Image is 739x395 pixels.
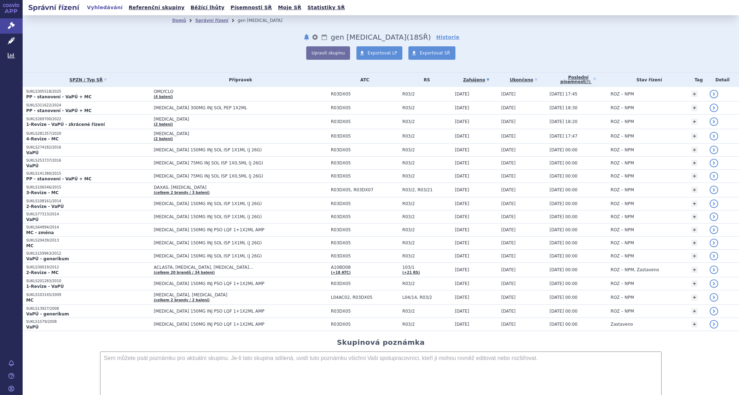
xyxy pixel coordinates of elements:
th: RS [399,72,452,87]
span: [MEDICAL_DATA] 150MG INJ SOL ISP 1X1ML (J 26G) [154,240,327,245]
span: gen omalizumab [331,33,407,41]
span: Exportovat LP [368,51,397,56]
span: [MEDICAL_DATA] 150MG INJ SOL ISP 1X1ML (J 26G) [154,254,327,259]
p: SUKLS274182/2016 [26,145,150,150]
span: ROZ – NPM [611,227,634,232]
span: [DATE] 00:00 [549,161,577,165]
a: + [691,133,698,139]
span: R03/2 [402,147,452,152]
span: [DATE] [501,240,516,245]
a: Exportovat SŘ [408,46,455,60]
span: ROZ – NPM [611,295,634,300]
span: ROZ – NPM [611,119,634,124]
span: [DATE] [501,322,516,327]
li: gen omalizumab [238,15,292,26]
span: [DATE] [455,240,469,245]
span: R03DX05 [331,201,399,206]
span: [DATE] [501,227,516,232]
span: [MEDICAL_DATA] 150MG INJ PSO LQF 1+1X2ML AMP [154,281,327,286]
p: SUKLS201283/2010 [26,279,150,284]
span: [DATE] [501,147,516,152]
span: R03/2 [402,174,452,179]
span: [DATE] [455,105,469,110]
span: R03DX05 [331,92,399,97]
span: R03DX05 [331,105,399,110]
span: R03DX05 [331,214,399,219]
strong: VaPÚ - generikum [26,256,69,261]
a: Historie [436,34,460,41]
span: [DATE] 00:00 [549,240,577,245]
span: [DATE] 00:00 [549,201,577,206]
span: [DATE] [501,174,516,179]
p: SUKLS103145/2009 [26,292,150,297]
span: Exportovat SŘ [420,51,450,56]
a: (celkem 20 brandů / 34 balení) [154,271,215,274]
span: DAXAS, [MEDICAL_DATA] [154,185,327,190]
span: [DATE] 00:00 [549,187,577,192]
span: R03/2 [402,281,452,286]
span: OMLYCLO [154,89,327,94]
span: Zastaveno [611,322,633,327]
strong: MC [26,243,34,248]
a: + [691,240,698,246]
span: [DATE] [455,174,469,179]
a: + [691,308,698,314]
strong: 3-Revize - MC [26,190,59,195]
strong: PP - stanovení - VaPÚ + MC [26,94,92,99]
span: [DATE] [455,201,469,206]
span: ROZ – NPM [611,161,634,165]
span: [DATE] [455,267,469,272]
p: SUKLS30019/2012 [26,265,150,270]
span: L04AC02, R03DX05 [331,295,399,300]
a: Běžící lhůty [188,3,227,12]
p: SUKLS269700/2022 [26,117,150,122]
a: + [691,201,698,207]
span: [DATE] [501,295,516,300]
span: ROZ – NPM [611,174,634,179]
span: [DATE] [501,187,516,192]
strong: 4-Revize - MC [26,136,59,141]
span: ROZ – NPM [611,309,634,314]
a: + [691,105,698,111]
span: R03/2 [402,161,452,165]
button: nastavení [312,33,319,41]
h2: Skupinová poznámka [337,338,425,347]
a: + [691,321,698,327]
span: R03/2 [402,227,452,232]
span: ROZ – NPM [611,105,634,110]
span: [DATE] 00:00 [549,147,577,152]
button: notifikace [303,33,310,41]
a: (celkem 2 brandy / 2 balení) [154,298,210,302]
a: + [691,280,698,287]
span: [DATE] [455,147,469,152]
span: R03DX05 [331,227,399,232]
a: SPZN / Typ SŘ [26,75,150,85]
span: [DATE] [501,92,516,97]
span: ROZ – NPM [611,147,634,152]
p: SUKLS305518/2025 [26,89,150,94]
a: Domů [172,18,186,23]
strong: 2-Revize - VaPÚ [26,204,64,209]
span: R03DX05 [331,254,399,259]
span: [MEDICAL_DATA] [154,131,327,136]
span: ROZ – NPM [611,240,634,245]
strong: VaPÚ [26,150,39,155]
span: R03/2 [402,92,452,97]
a: Vyhledávání [85,3,125,12]
a: Moje SŘ [276,3,303,12]
span: [MEDICAL_DATA] 150MG INJ SOL ISP 1X1ML (J 26G) [154,201,327,206]
strong: VaPÚ - generikum [26,312,69,316]
span: R03/2 [402,240,452,245]
a: (2 balení) [154,122,173,126]
a: detail [710,293,718,302]
span: [DATE] [455,187,469,192]
span: [DATE] [501,161,516,165]
a: detail [710,199,718,208]
a: Poslednípísemnost(?) [549,72,607,87]
span: [DATE] 00:00 [549,174,577,179]
a: detail [710,213,718,221]
span: [DATE] [501,254,516,259]
p: SUKLS106546/2015 [26,185,150,190]
span: R03/2, R03/21 [402,187,452,192]
span: ROZ – NPM [611,214,634,219]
